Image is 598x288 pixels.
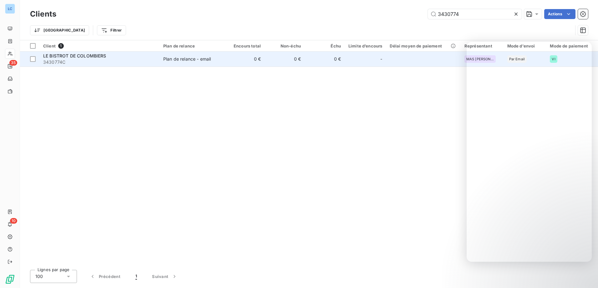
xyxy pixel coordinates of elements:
[390,43,457,48] div: Délai moyen de paiement
[225,52,265,67] td: 0 €
[43,53,106,58] span: LE BISTROT DE COLOMBIERS
[467,42,592,262] iframe: Intercom live chat
[43,59,156,65] span: 3430774C
[228,43,261,48] div: Encours total
[428,9,522,19] input: Rechercher
[30,25,89,35] button: [GEOGRAPHIC_DATA]
[43,43,56,48] span: Client
[135,273,137,280] span: 1
[464,43,500,48] div: Représentant
[544,9,575,19] button: Actions
[128,270,144,283] button: 1
[5,61,15,71] a: 35
[380,56,382,62] span: -
[163,43,221,48] div: Plan de relance
[9,60,17,66] span: 35
[35,273,43,280] span: 100
[348,43,382,48] div: Limite d’encours
[5,274,15,284] img: Logo LeanPay
[144,270,185,283] button: Suivant
[265,52,305,67] td: 0 €
[163,56,211,62] div: Plan de relance - email
[308,43,341,48] div: Échu
[466,57,494,61] span: MAS [PERSON_NAME]
[10,218,17,224] span: 10
[82,270,128,283] button: Précédent
[577,267,592,282] iframe: Intercom live chat
[58,43,64,49] span: 1
[5,4,15,14] div: LC
[268,43,301,48] div: Non-échu
[97,25,126,35] button: Filtrer
[30,8,56,20] h3: Clients
[305,52,345,67] td: 0 €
